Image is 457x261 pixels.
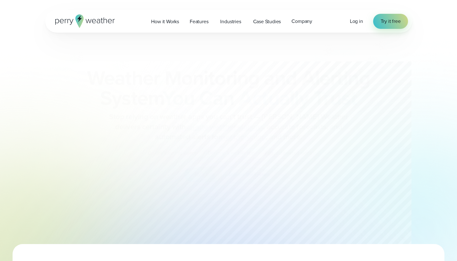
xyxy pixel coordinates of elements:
[151,18,179,25] span: How it Works
[146,15,184,28] a: How it Works
[291,18,312,25] span: Company
[253,18,281,25] span: Case Studies
[248,15,286,28] a: Case Studies
[373,14,408,29] a: Try it free
[350,18,363,25] a: Log in
[190,18,208,25] span: Features
[381,18,401,25] span: Try it free
[220,18,241,25] span: Industries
